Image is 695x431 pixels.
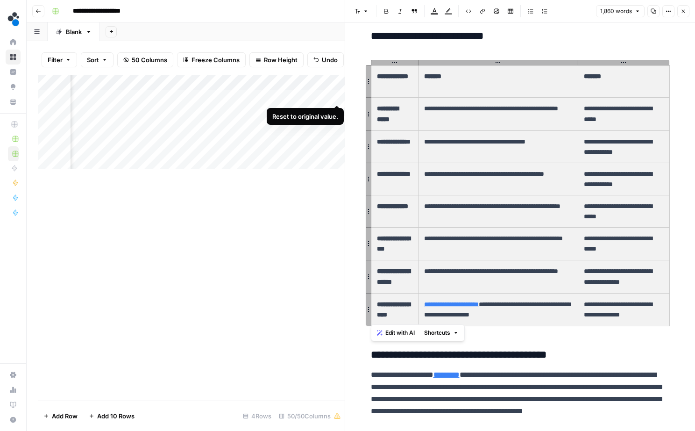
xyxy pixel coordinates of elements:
span: Add Row [52,411,78,421]
span: Filter [48,55,63,65]
button: Undo [307,52,344,67]
a: Blank [48,22,100,41]
button: Shortcuts [420,327,462,339]
a: Insights [6,65,21,79]
span: Undo [322,55,338,65]
a: Settings [6,367,21,382]
img: spot.ai Logo [6,11,22,28]
span: Row Height [264,55,298,65]
a: Browse [6,50,21,65]
div: Blank [66,27,82,36]
a: Opportunities [6,79,21,94]
button: Row Height [249,52,304,67]
button: Add Row [38,409,83,424]
span: Add 10 Rows [97,411,135,421]
button: Filter [42,52,77,67]
span: Shortcuts [424,329,450,337]
a: Home [6,35,21,50]
div: 4 Rows [239,409,275,424]
button: Help + Support [6,412,21,427]
a: Usage [6,382,21,397]
span: Edit with AI [385,329,415,337]
button: Edit with AI [373,327,418,339]
button: Freeze Columns [177,52,246,67]
button: Sort [81,52,113,67]
button: 50 Columns [117,52,173,67]
button: Workspace: spot.ai [6,7,21,31]
div: 50/50 Columns [275,409,345,424]
button: Add 10 Rows [83,409,140,424]
span: 50 Columns [132,55,167,65]
span: Freeze Columns [191,55,240,65]
span: 1,860 words [600,7,632,15]
span: Sort [87,55,99,65]
a: Your Data [6,94,21,109]
a: Learning Hub [6,397,21,412]
button: 1,860 words [596,5,645,17]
